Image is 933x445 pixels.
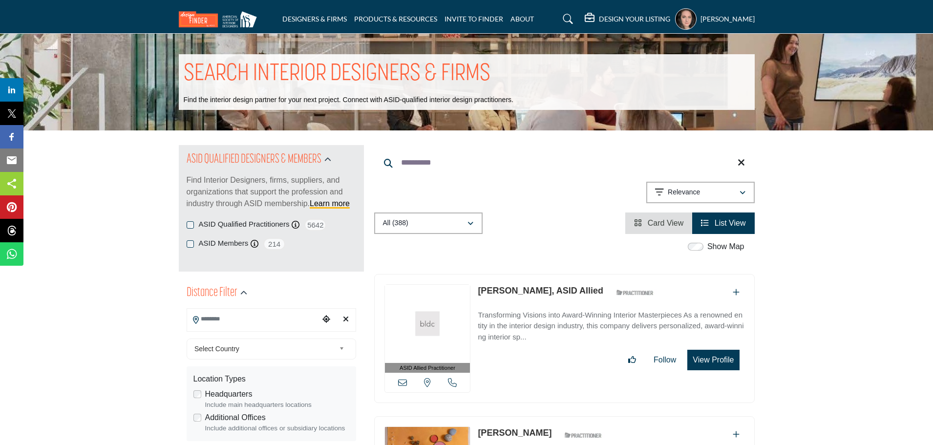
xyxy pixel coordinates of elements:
[478,310,744,343] p: Transforming Visions into Award-Winning Interior Masterpieces As a renowned entity in the interio...
[199,219,290,230] label: ASID Qualified Practitioners
[184,95,513,105] p: Find the interior design partner for your next project. Connect with ASID-qualified interior desi...
[707,241,744,253] label: Show Map
[646,182,755,203] button: Relevance
[187,284,237,302] h2: Distance Filter
[194,343,335,355] span: Select Country
[692,212,754,234] li: List View
[263,238,285,250] span: 214
[205,424,349,433] div: Include additional offices or subsidiary locations
[715,219,746,227] span: List View
[634,219,683,227] a: View Card
[733,430,740,439] a: Add To List
[187,151,321,169] h2: ASID QUALIFIED DESIGNERS & MEMBERS
[187,240,194,248] input: ASID Members checkbox
[383,218,408,228] p: All (388)
[187,174,356,210] p: Find Interior Designers, firms, suppliers, and organizations that support the profession and indu...
[647,350,682,370] button: Follow
[675,8,697,30] button: Show hide supplier dropdown
[205,412,266,424] label: Additional Offices
[199,238,249,249] label: ASID Members
[179,11,262,27] img: Site Logo
[385,285,470,363] img: Dawn Cook, ASID Allied
[613,287,657,299] img: ASID Qualified Practitioners Badge Icon
[478,428,551,438] a: [PERSON_NAME]
[648,219,684,227] span: Card View
[510,15,534,23] a: ABOUT
[205,388,253,400] label: Headquarters
[701,219,745,227] a: View List
[205,400,349,410] div: Include main headquarters locations
[193,373,349,385] div: Location Types
[187,221,194,229] input: ASID Qualified Practitioners checkbox
[687,350,739,370] button: View Profile
[553,11,579,27] a: Search
[385,285,470,373] a: ASID Allied Practitioner
[625,212,692,234] li: Card View
[282,15,347,23] a: DESIGNERS & FIRMS
[733,288,740,297] a: Add To List
[445,15,503,23] a: INVITE TO FINDER
[622,350,642,370] button: Like listing
[374,151,755,174] input: Search Keyword
[187,310,319,329] input: Search Location
[668,188,700,197] p: Relevance
[374,212,483,234] button: All (388)
[478,304,744,343] a: Transforming Visions into Award-Winning Interior Masterpieces As a renowned entity in the interio...
[310,199,350,208] a: Learn more
[478,426,551,440] p: Doreen Cook
[700,14,755,24] h5: [PERSON_NAME]
[400,364,455,372] span: ASID Allied Practitioner
[478,286,603,296] a: [PERSON_NAME], ASID Allied
[561,429,605,441] img: ASID Qualified Practitioners Badge Icon
[319,309,334,330] div: Choose your current location
[478,284,603,297] p: Dawn Cook, ASID Allied
[304,219,326,231] span: 5642
[354,15,437,23] a: PRODUCTS & RESOURCES
[339,309,353,330] div: Clear search location
[599,15,670,23] h5: DESIGN YOUR LISTING
[585,13,670,25] div: DESIGN YOUR LISTING
[184,59,490,89] h1: SEARCH INTERIOR DESIGNERS & FIRMS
